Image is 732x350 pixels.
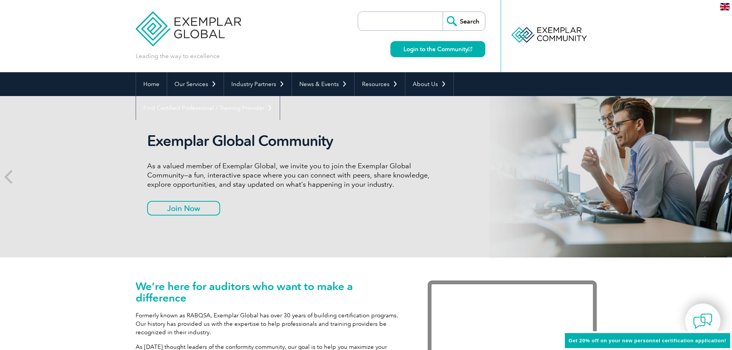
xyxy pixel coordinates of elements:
[224,72,292,96] a: Industry Partners
[292,72,354,96] a: News & Events
[355,72,405,96] a: Resources
[720,3,730,10] img: en
[569,338,726,343] span: Get 20% off on your new personnel certification application!
[390,41,485,57] a: Login to the Community
[693,312,712,331] img: contact-chat.png
[405,72,453,96] a: About Us
[136,96,280,120] a: Find Certified Professional / Training Provider
[167,72,224,96] a: Our Services
[443,12,485,30] input: Search
[136,52,220,60] p: Leading the way to excellence
[147,201,220,216] a: Join Now
[136,280,405,304] h1: We’re here for auditors who want to make a difference
[136,311,405,337] p: Formerly known as RABQSA, Exemplar Global has over 30 years of building certification programs. O...
[147,161,435,189] p: As a valued member of Exemplar Global, we invite you to join the Exemplar Global Community—a fun,...
[136,72,167,96] a: Home
[147,132,435,150] h2: Exemplar Global Community
[468,47,472,51] img: open_square.png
